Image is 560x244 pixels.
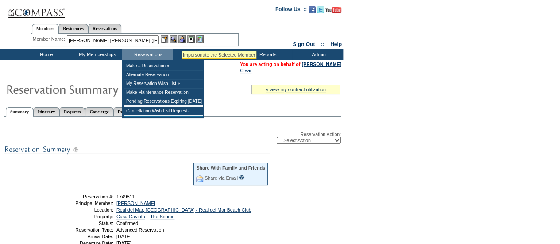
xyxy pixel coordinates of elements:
[196,165,265,170] div: Share With Family and Friends
[302,62,341,67] a: [PERSON_NAME]
[124,97,203,106] td: Pending Reservations Expiring [DATE]
[124,70,203,79] td: Alternate Reservation
[116,234,131,239] span: [DATE]
[50,221,113,226] td: Status:
[239,175,244,180] input: What is this?
[330,41,342,47] a: Help
[124,107,203,116] td: Cancellation Wish List Requests
[122,49,173,60] td: Reservations
[240,68,251,73] a: Clear
[50,201,113,206] td: Principal Member:
[325,9,341,14] a: Subscribe to our YouTube Channel
[50,214,113,219] td: Property:
[178,35,186,43] img: Impersonate
[33,35,67,43] div: Member Name:
[266,87,326,92] a: » view my contract utilization
[58,24,88,33] a: Residences
[116,201,155,206] a: [PERSON_NAME]
[50,234,113,239] td: Arrival Date:
[113,107,134,116] a: Detail
[6,107,33,117] a: Summary
[4,132,341,144] div: Reservation Action:
[32,24,59,34] a: Members
[71,49,122,60] td: My Memberships
[240,62,341,67] span: You are acting on behalf of:
[124,62,203,70] td: Make a Reservation »
[292,49,343,60] td: Admin
[205,175,238,181] a: Share via Email
[161,35,168,43] img: b_edit.gif
[4,144,270,155] img: subTtlResSummary.gif
[321,41,324,47] span: ::
[241,49,292,60] td: Reports
[59,107,85,116] a: Requests
[275,5,307,16] td: Follow Us ::
[116,221,138,226] span: Confirmed
[124,79,203,88] td: My Reservation Wish List »
[20,49,71,60] td: Home
[116,227,164,232] span: Advanced Reservation
[88,24,121,33] a: Reservations
[309,6,316,13] img: Become our fan on Facebook
[309,9,316,14] a: Become our fan on Facebook
[85,107,113,116] a: Concierge
[196,35,204,43] img: b_calculator.gif
[173,49,241,60] td: Vacation Collection
[116,214,145,219] a: Casa Gaviota
[293,41,315,47] a: Sign Out
[50,227,113,232] td: Reservation Type:
[325,7,341,13] img: Subscribe to our YouTube Channel
[116,207,251,213] a: Real del Mar, [GEOGRAPHIC_DATA] - Real del Mar Beach Club
[317,6,324,13] img: Follow us on Twitter
[150,214,174,219] a: The Source
[6,80,183,98] img: Reservaton Summary
[317,9,324,14] a: Follow us on Twitter
[33,107,59,116] a: Itinerary
[50,207,113,213] td: Location:
[183,52,255,58] div: Impersonate the Selected Member
[170,35,177,43] img: View
[116,194,135,199] span: 1749811
[124,88,203,97] td: Make Maintenance Reservation
[187,35,195,43] img: Reservations
[50,194,113,199] td: Reservation #:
